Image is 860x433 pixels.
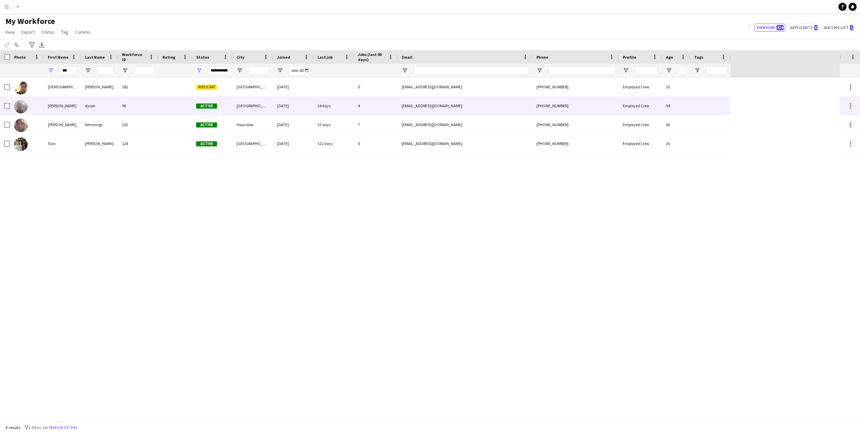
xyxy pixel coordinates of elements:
[273,96,313,115] div: [DATE]
[619,115,662,134] div: Employed Crew
[118,78,158,96] div: 282
[41,29,55,35] span: Status
[14,119,28,132] img: liane lemmings
[313,134,354,153] div: 122 days
[662,78,690,96] div: 20
[678,66,686,75] input: Age Filter Input
[619,78,662,96] div: Employed Crew
[662,115,690,134] div: 56
[28,41,36,49] app-action-btn: Advanced filters
[233,115,273,134] div: Hounslow
[402,55,412,60] span: Email
[635,66,658,75] input: Profile Filter Input
[196,67,202,74] button: Open Filter Menu
[666,55,673,60] span: Age
[5,16,55,26] span: My Workforce
[59,28,71,36] a: Tag
[48,55,68,60] span: First Name
[196,141,217,146] span: Active
[850,25,853,30] span: 1
[694,55,703,60] span: Tags
[233,78,273,96] div: [GEOGRAPHIC_DATA]
[237,55,244,60] span: City
[313,115,354,134] div: 37 days
[398,115,532,134] div: [EMAIL_ADDRESS][DOMAIN_NAME]
[196,122,217,127] span: Active
[97,66,114,75] input: Last Name Filter Input
[354,78,398,96] div: 0
[536,55,548,60] span: Phone
[317,55,333,60] span: Last job
[81,134,118,153] div: [PERSON_NAME]
[29,425,48,430] span: 2 filters set
[398,134,532,153] div: [EMAIL_ADDRESS][DOMAIN_NAME]
[532,115,619,134] div: [PHONE_NUMBER]
[72,28,93,36] a: Comms
[118,96,158,115] div: 96
[273,115,313,134] div: [DATE]
[118,115,158,134] div: 202
[277,55,290,60] span: Joined
[354,134,398,153] div: 0
[273,78,313,96] div: [DATE]
[233,96,273,115] div: [GEOGRAPHIC_DATA]
[398,78,532,96] div: [EMAIL_ADDRESS][DOMAIN_NAME]
[532,96,619,115] div: [PHONE_NUMBER]
[313,96,354,115] div: 24 days
[60,66,77,75] input: First Name Filter Input
[3,28,18,36] a: View
[694,67,700,74] button: Open Filter Menu
[81,78,118,96] div: [PERSON_NAME]
[237,67,243,74] button: Open Filter Menu
[358,52,386,62] span: Jobs (last 90 days)
[134,66,154,75] input: Workforce ID Filter Input
[788,24,819,32] button: Applicants6
[398,96,532,115] div: [EMAIL_ADDRESS][DOMAIN_NAME]
[122,52,146,62] span: Workforce ID
[39,28,57,36] a: Status
[249,66,269,75] input: City Filter Input
[706,66,727,75] input: Tags Filter Input
[619,134,662,153] div: Employed Crew
[619,96,662,115] div: Employed Crew
[549,66,615,75] input: Phone Filter Input
[14,138,28,151] img: Sian Nolan
[14,55,26,60] span: Photo
[44,78,81,96] div: [DEMOGRAPHIC_DATA]
[666,67,672,74] button: Open Filter Menu
[532,134,619,153] div: [PHONE_NUMBER]
[662,134,690,153] div: 26
[22,29,35,35] span: Export
[118,134,158,153] div: 124
[414,66,528,75] input: Email Filter Input
[822,24,855,32] button: Waiting list1
[122,67,128,74] button: Open Filter Menu
[402,67,408,74] button: Open Filter Menu
[44,134,81,153] div: Sian
[354,115,398,134] div: 7
[61,29,68,35] span: Tag
[196,85,217,90] span: Applicant
[814,25,818,30] span: 6
[196,55,209,60] span: Status
[48,424,79,431] button: Remove filters
[44,96,81,115] div: [PERSON_NAME]
[162,55,175,60] span: Rating
[536,67,543,74] button: Open Filter Menu
[776,25,784,30] span: 314
[44,115,81,134] div: [PERSON_NAME]
[19,28,37,36] a: Export
[85,55,105,60] span: Last Name
[273,134,313,153] div: [DATE]
[38,41,46,49] app-action-btn: Export XLSX
[81,96,118,115] div: dyson
[233,134,273,153] div: [GEOGRAPHIC_DATA]
[5,29,15,35] span: View
[354,96,398,115] div: 4
[196,104,217,109] span: Active
[755,24,785,32] button: Everyone314
[14,100,28,113] img: Ian dyson
[14,81,28,94] img: Arian Afshari
[623,55,636,60] span: Profile
[81,115,118,134] div: lemmings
